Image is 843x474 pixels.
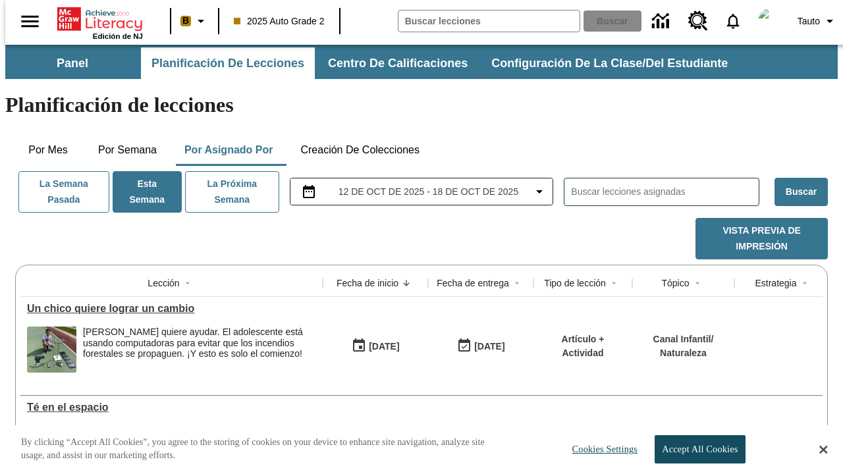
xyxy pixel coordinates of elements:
[57,6,143,32] a: Portada
[531,184,547,199] svg: Collapse Date Range Filter
[339,185,518,199] span: 12 de oct de 2025 - 18 de oct de 2025
[15,134,81,166] button: Por mes
[819,444,827,456] button: Close
[27,303,316,315] div: Un chico quiere lograr un cambio
[18,171,109,213] button: La semana pasada
[185,171,279,213] button: La próxima semana
[328,56,468,71] span: Centro de calificaciones
[7,47,138,79] button: Panel
[571,182,759,201] input: Buscar lecciones asignadas
[180,275,196,291] button: Sort
[27,402,316,413] a: Té en el espacio, Lecciones
[151,56,304,71] span: Planificación de lecciones
[797,275,813,291] button: Sort
[57,56,88,71] span: Panel
[716,4,750,38] a: Notificaciones
[653,346,714,360] p: Naturaleza
[175,9,214,33] button: Boost El color de la clase es anaranjado claro. Cambiar el color de la clase.
[83,327,316,373] div: Ryan Honary quiere ayudar. El adolescente está usando computadoras para evitar que los incendios ...
[606,275,622,291] button: Sort
[113,171,182,213] button: Esta semana
[437,276,509,290] div: Fecha de entrega
[141,47,315,79] button: Planificación de lecciones
[560,436,643,463] button: Cookies Settings
[452,334,509,359] button: 10/15/25: Último día en que podrá accederse la lección
[481,47,738,79] button: Configuración de la clase/del estudiante
[369,338,399,355] div: [DATE]
[27,303,316,315] a: Un chico quiere lograr un cambio, Lecciones
[509,275,525,291] button: Sort
[655,435,745,463] button: Accept All Cookies
[337,276,398,290] div: Fecha de inicio
[93,32,143,40] span: Edición de NJ
[398,11,580,32] input: Buscar campo
[540,332,626,360] p: Artículo + Actividad
[661,276,689,290] div: Tópico
[296,184,548,199] button: Seleccione el intervalo de fechas opción del menú
[88,134,167,166] button: Por semana
[290,134,430,166] button: Creación de colecciones
[27,327,76,373] img: Ryan Honary posa en cuclillas con unos dispositivos de detección de incendios
[750,4,792,38] button: Escoja un nuevo avatar
[234,14,325,28] span: 2025 Auto Grade 2
[695,218,828,259] button: Vista previa de impresión
[27,402,316,413] div: Té en el espacio
[174,134,284,166] button: Por asignado por
[474,338,504,355] div: [DATE]
[347,334,404,359] button: 10/15/25: Primer día en que estuvo disponible la lección
[680,3,716,39] a: Centro de recursos, Se abrirá en una pestaña nueva.
[758,8,784,34] img: avatar image
[644,3,680,39] a: Centro de información
[491,56,728,71] span: Configuración de la clase/del estudiante
[398,275,414,291] button: Sort
[11,2,49,41] button: Abrir el menú lateral
[653,332,714,346] p: Canal Infantil /
[792,9,843,33] button: Perfil/Configuración
[5,47,740,79] div: Subbarra de navegación
[5,93,838,117] h1: Planificación de lecciones
[798,14,820,28] span: Tauto
[775,178,828,206] button: Buscar
[317,47,478,79] button: Centro de calificaciones
[182,13,189,29] span: B
[544,276,606,290] div: Tipo de lección
[83,327,316,359] div: [PERSON_NAME] quiere ayudar. El adolescente está usando computadoras para evitar que los incendio...
[148,276,179,290] div: Lección
[57,5,143,40] div: Portada
[5,45,838,79] div: Subbarra de navegación
[690,275,705,291] button: Sort
[21,436,506,461] p: By clicking “Accept All Cookies”, you agree to the storing of cookies on your device to enhance s...
[755,276,796,290] div: Estrategia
